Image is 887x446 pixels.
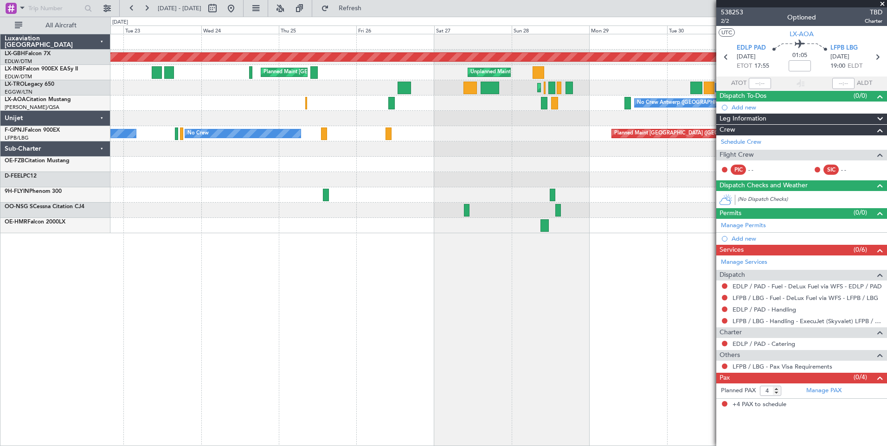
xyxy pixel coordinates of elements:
div: PIC [731,165,746,175]
span: ETOT [737,62,752,71]
a: D-FEELPC12 [5,173,37,179]
a: EGGW/LTN [5,89,32,96]
span: All Aircraft [24,22,98,29]
span: 19:00 [830,62,845,71]
a: F-GPNJFalcon 900EX [5,127,60,133]
div: Tue 30 [667,25,745,34]
span: D-FEEL [5,173,23,179]
span: 9H-FLYIN [5,189,29,194]
span: 17:55 [754,62,769,71]
span: ATOT [731,79,746,88]
div: Add new [732,235,882,242]
div: Thu 25 [279,25,356,34]
div: Wed 24 [201,25,279,34]
a: Manage PAX [806,386,842,395]
div: Planned Maint [GEOGRAPHIC_DATA] ([GEOGRAPHIC_DATA]) [264,65,410,79]
span: Leg Information [720,114,766,124]
span: (0/6) [854,245,867,255]
div: Unplanned Maint Roma (Ciampino) [470,65,553,79]
span: [DATE] [737,52,756,62]
span: (0/4) [854,372,867,382]
span: Permits [720,208,741,219]
span: [DATE] [830,52,849,62]
a: EDLW/DTM [5,58,32,65]
a: [PERSON_NAME]/QSA [5,104,59,111]
span: 01:05 [792,51,807,60]
span: Dispatch [720,270,745,280]
a: EDLP / PAD - Handling [733,306,796,313]
span: LX-TRO [5,82,25,87]
div: Planned Maint [GEOGRAPHIC_DATA] ([GEOGRAPHIC_DATA]) [614,127,760,140]
span: Refresh [331,5,370,12]
span: LX-AOA [5,97,26,102]
label: Planned PAX [721,386,756,395]
span: Pax [720,373,730,383]
a: EDLW/DTM [5,73,32,80]
span: (0/0) [854,91,867,101]
a: LX-INBFalcon 900EX EASy II [5,66,78,72]
span: TBD [865,7,882,17]
div: SIC [823,165,839,175]
span: Dispatch To-Dos [720,91,766,102]
div: - - [841,166,862,174]
span: EDLP PAD [737,44,766,53]
span: F-GPNJ [5,127,25,133]
a: Manage Permits [721,221,766,230]
a: 9H-FLYINPhenom 300 [5,189,62,194]
span: Crew [720,125,735,135]
a: LFPB / LBG - Handling - ExecuJet (Skyvalet) LFPB / LBG [733,317,882,325]
a: Manage Services [721,258,767,267]
span: ELDT [848,62,862,71]
span: LX-GBH [5,51,25,57]
a: EDLP / PAD - Catering [733,340,795,348]
a: OE-FZBCitation Mustang [5,158,70,164]
span: Others [720,350,740,361]
a: OO-NSG SCessna Citation CJ4 [5,204,84,210]
span: 2/2 [721,17,743,25]
div: Tue 23 [123,25,201,34]
a: LFPB/LBG [5,134,29,141]
a: LFPB / LBG - Fuel - DeLux Fuel via WFS - LFPB / LBG [733,294,878,302]
input: Trip Number [28,1,82,15]
span: OO-NSG S [5,204,33,210]
a: LX-TROLegacy 650 [5,82,54,87]
span: Dispatch Checks and Weather [720,180,808,191]
a: EDLP / PAD - Fuel - DeLux Fuel via WFS - EDLP / PAD [733,282,882,290]
button: UTC [719,28,735,37]
button: All Aircraft [10,18,101,33]
a: OE-HMRFalcon 2000LX [5,219,65,225]
div: Fri 26 [356,25,434,34]
span: Flight Crew [720,150,754,160]
div: (No Dispatch Checks) [738,196,887,205]
span: OE-FZB [5,158,25,164]
div: Planned Maint [GEOGRAPHIC_DATA] ([GEOGRAPHIC_DATA]) [540,81,686,95]
span: Charter [865,17,882,25]
div: No Crew [187,127,209,140]
span: Services [720,245,744,255]
span: Charter [720,327,742,338]
div: Add new [732,103,882,111]
div: Optioned [787,13,816,22]
div: [DATE] [112,19,128,26]
a: LX-GBHFalcon 7X [5,51,51,57]
span: [DATE] - [DATE] [158,4,201,13]
span: 538253 [721,7,743,17]
span: ALDT [857,79,872,88]
span: LX-INB [5,66,23,72]
span: (0/0) [854,208,867,217]
span: +4 PAX to schedule [733,400,786,409]
a: Schedule Crew [721,138,761,147]
span: LFPB LBG [830,44,858,53]
button: Refresh [317,1,373,16]
div: No Crew Antwerp ([GEOGRAPHIC_DATA]) [637,96,738,110]
a: LFPB / LBG - Pax Visa Requirements [733,363,832,370]
div: - - [748,166,769,174]
a: LX-AOACitation Mustang [5,97,71,102]
div: Mon 29 [589,25,667,34]
div: Sat 27 [434,25,512,34]
span: LX-AOA [790,29,814,39]
div: Sun 28 [512,25,589,34]
span: OE-HMR [5,219,27,225]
